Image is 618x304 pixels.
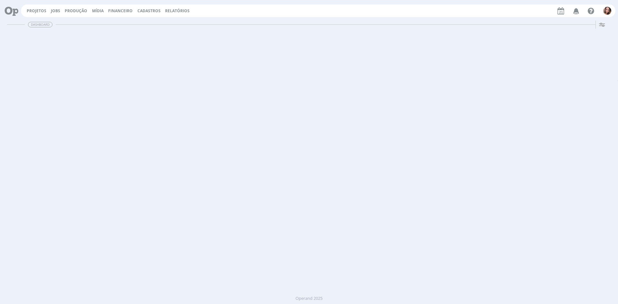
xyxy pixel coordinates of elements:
[49,8,62,14] button: Jobs
[165,8,190,14] a: Relatórios
[603,5,612,16] button: T
[90,8,106,14] button: Mídia
[106,8,135,14] button: Financeiro
[603,7,611,15] img: T
[27,8,46,14] a: Projetos
[65,8,87,14] a: Produção
[108,8,133,14] a: Financeiro
[25,8,48,14] button: Projetos
[163,8,192,14] button: Relatórios
[136,8,163,14] button: Cadastros
[51,8,60,14] a: Jobs
[28,22,52,27] span: Dashboard
[92,8,104,14] a: Mídia
[137,8,161,14] span: Cadastros
[63,8,89,14] button: Produção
